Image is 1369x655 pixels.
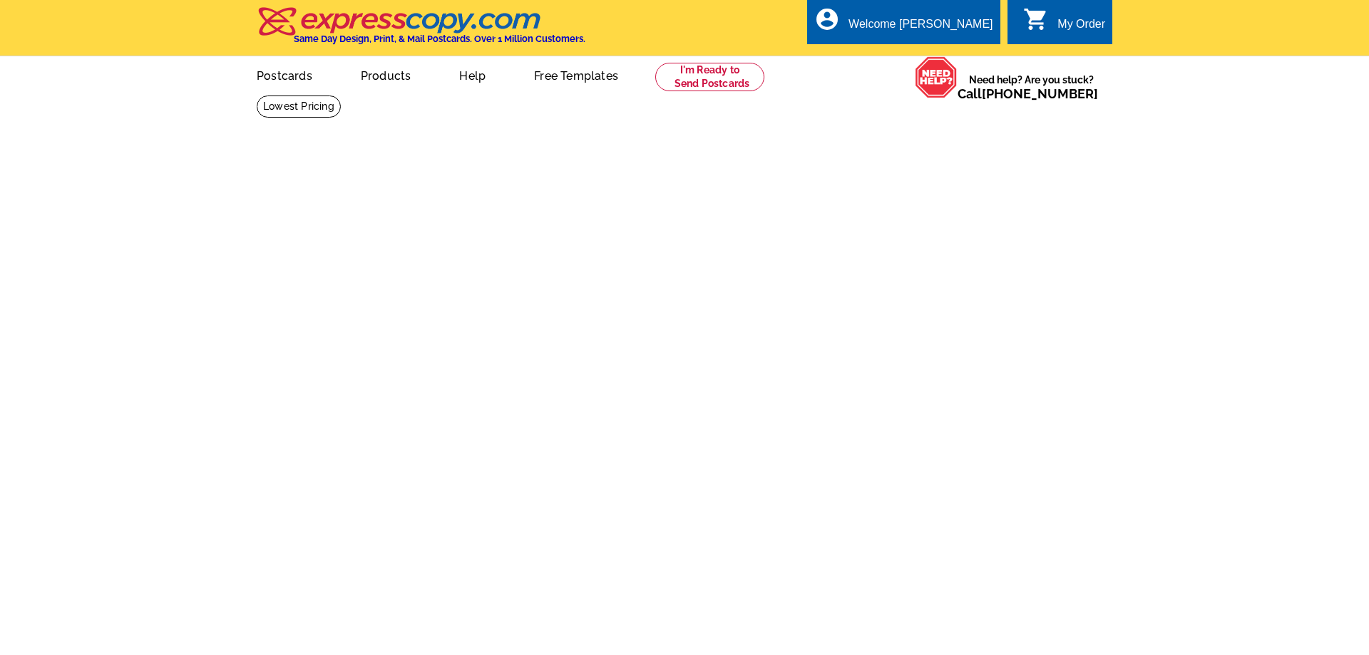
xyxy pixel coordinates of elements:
a: Same Day Design, Print, & Mail Postcards. Over 1 Million Customers. [257,17,585,44]
span: Call [958,86,1098,101]
div: My Order [1057,18,1105,38]
a: Free Templates [511,58,641,91]
a: [PHONE_NUMBER] [982,86,1098,101]
span: Need help? Are you stuck? [958,73,1105,101]
i: account_circle [814,6,840,32]
a: shopping_cart My Order [1023,16,1105,33]
h4: Same Day Design, Print, & Mail Postcards. Over 1 Million Customers. [294,33,585,44]
a: Postcards [234,58,335,91]
div: Welcome [PERSON_NAME] [848,18,993,38]
i: shopping_cart [1023,6,1049,32]
img: help [915,56,958,98]
a: Products [338,58,434,91]
a: Help [436,58,508,91]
